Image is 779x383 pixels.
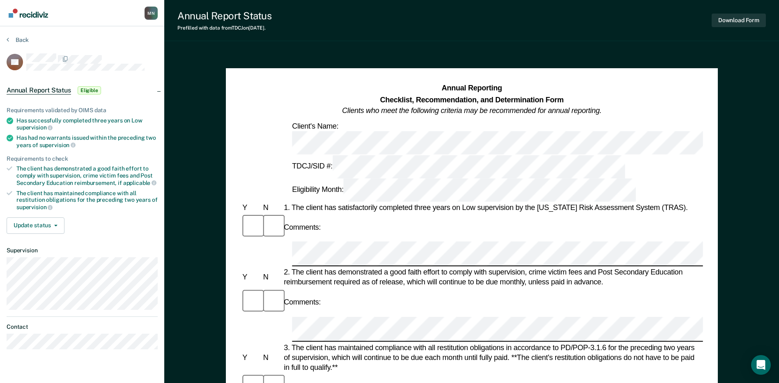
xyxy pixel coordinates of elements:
[16,124,53,131] span: supervision
[290,155,626,178] div: TDCJ/SID #:
[7,217,64,234] button: Update status
[9,9,48,18] img: Recidiviz
[712,14,766,27] button: Download Form
[16,190,158,211] div: The client has maintained compliance with all restitution obligations for the preceding two years of
[177,25,271,31] div: Prefilled with data from TDCJ on [DATE] .
[7,36,29,44] button: Back
[261,203,282,212] div: N
[241,353,261,362] div: Y
[290,178,637,202] div: Eligibility Month:
[342,106,602,115] em: Clients who meet the following criteria may be recommended for annual reporting.
[751,355,771,375] div: Open Intercom Messenger
[16,204,53,210] span: supervision
[282,342,703,372] div: 3. The client has maintained compliance with all restitution obligations in accordance to PD/POP-...
[177,10,271,22] div: Annual Report Status
[7,247,158,254] dt: Supervision
[7,107,158,114] div: Requirements validated by OIMS data
[39,142,76,148] span: supervision
[261,272,282,282] div: N
[380,95,563,104] strong: Checklist, Recommendation, and Determination Form
[241,203,261,212] div: Y
[7,323,158,330] dt: Contact
[16,117,158,131] div: Has successfully completed three years on Low
[282,222,322,232] div: Comments:
[282,203,703,212] div: 1. The client has satisfactorily completed three years on Low supervision by the [US_STATE] Risk ...
[282,268,703,287] div: 2. The client has demonstrated a good faith effort to comply with supervision, crime victim fees ...
[7,86,71,95] span: Annual Report Status
[261,353,282,362] div: N
[241,272,261,282] div: Y
[145,7,158,20] button: Profile dropdown button
[282,297,322,307] div: Comments:
[78,86,101,95] span: Eligible
[16,165,158,186] div: The client has demonstrated a good faith effort to comply with supervision, crime victim fees and...
[441,84,502,92] strong: Annual Reporting
[7,155,158,162] div: Requirements to check
[16,134,158,148] div: Has had no warrants issued within the preceding two years of
[123,180,156,186] span: applicable
[145,7,158,20] div: M N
